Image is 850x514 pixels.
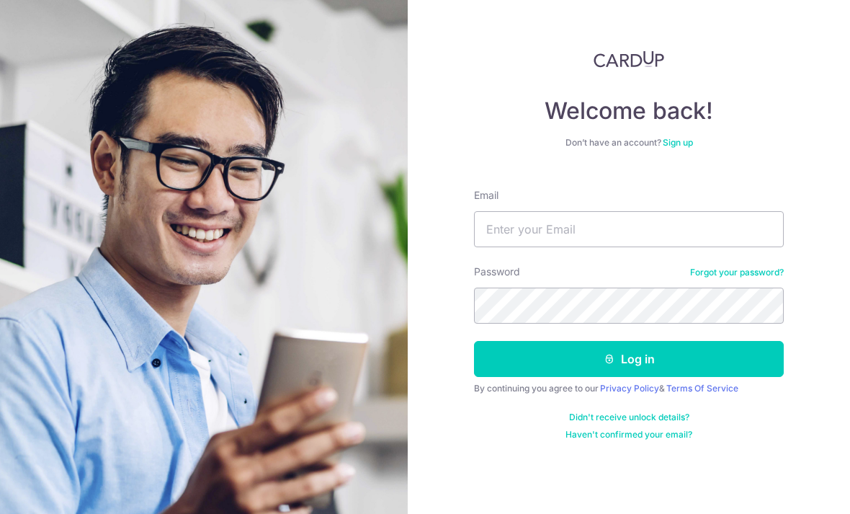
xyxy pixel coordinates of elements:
[565,429,692,440] a: Haven't confirmed your email?
[600,383,659,394] a: Privacy Policy
[569,412,689,423] a: Didn't receive unlock details?
[690,267,784,278] a: Forgot your password?
[474,341,784,377] button: Log in
[474,383,784,394] div: By continuing you agree to our &
[474,211,784,247] input: Enter your Email
[594,50,664,68] img: CardUp Logo
[474,188,498,203] label: Email
[474,265,520,279] label: Password
[474,137,784,149] div: Don’t have an account?
[663,137,693,148] a: Sign up
[666,383,738,394] a: Terms Of Service
[474,97,784,125] h4: Welcome back!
